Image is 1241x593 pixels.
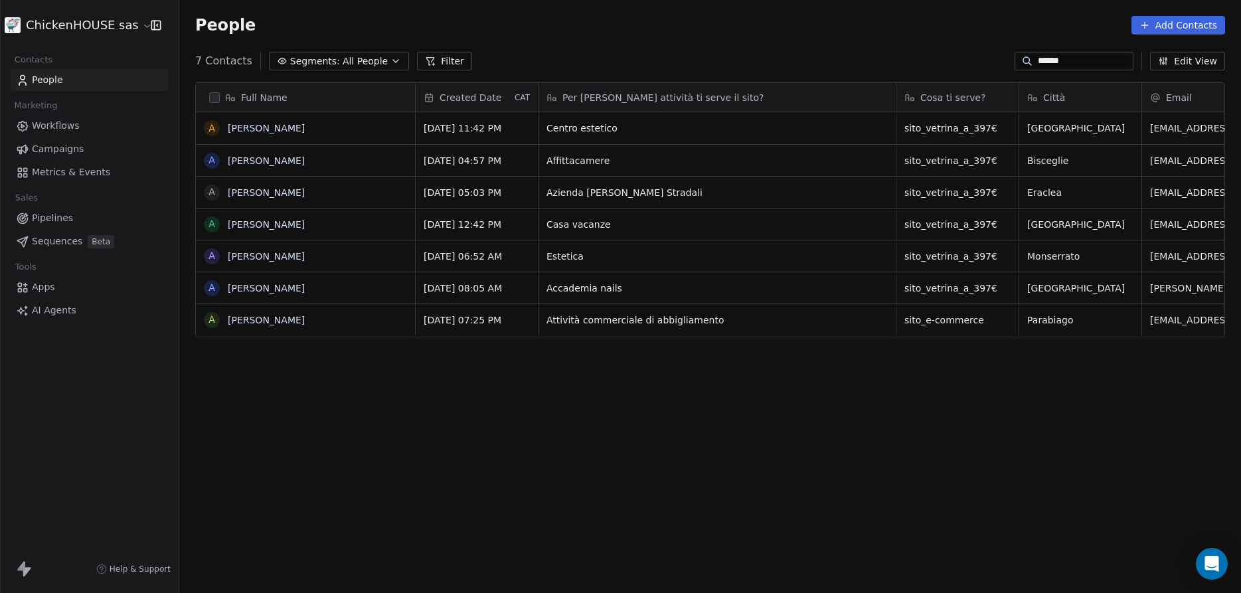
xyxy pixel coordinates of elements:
span: 7 Contacts [195,53,252,69]
a: Metrics & Events [11,161,168,183]
span: [DATE] 12:42 PM [424,218,530,231]
span: Tools [9,257,42,277]
a: [PERSON_NAME] [228,251,305,262]
button: Filter [417,52,472,70]
span: sito_vetrina_a_397€ [904,186,1011,199]
a: SequencesBeta [11,230,168,252]
span: People [195,15,256,35]
a: Apps [11,276,168,298]
span: sito_e-commerce [904,313,1011,327]
div: A [208,249,215,263]
div: A [208,313,215,327]
button: ChickenHOUSE sas [16,14,141,37]
span: Help & Support [110,564,171,574]
span: Cosa ti serve? [920,91,986,104]
span: Casa vacanze [546,218,888,231]
a: [PERSON_NAME] [228,315,305,325]
span: Parabiago [1027,313,1133,327]
span: Monserrato [1027,250,1133,263]
a: Campaigns [11,138,168,160]
span: ChickenHOUSE sas [26,17,139,34]
span: Segments: [290,54,340,68]
span: sito_vetrina_a_397€ [904,122,1011,135]
span: Eraclea [1027,186,1133,199]
span: Estetica [546,250,888,263]
span: Campaigns [32,142,84,156]
span: [DATE] 06:52 AM [424,250,530,263]
span: CAT [515,92,530,103]
span: Per [PERSON_NAME] attività ti serve il sito? [562,91,764,104]
div: Created DateCAT [416,83,538,112]
button: Add Contacts [1131,16,1225,35]
span: Beta [88,235,114,248]
span: [GEOGRAPHIC_DATA] [1027,282,1133,295]
div: Open Intercom Messenger [1196,548,1228,580]
a: AI Agents [11,299,168,321]
div: A [208,185,215,199]
span: Città [1043,91,1065,104]
span: [DATE] 11:42 PM [424,122,530,135]
span: Centro estetico [546,122,888,135]
span: Apps [32,280,55,294]
span: Marketing [9,96,63,116]
span: Attività commerciale di abbigliamento [546,313,888,327]
span: [GEOGRAPHIC_DATA] [1027,122,1133,135]
div: Città [1019,83,1141,112]
span: Accademia nails [546,282,888,295]
a: [PERSON_NAME] [228,155,305,166]
span: sito_vetrina_a_397€ [904,282,1011,295]
span: [DATE] 05:03 PM [424,186,530,199]
a: [PERSON_NAME] [228,219,305,230]
div: grid [196,112,416,573]
div: A [208,217,215,231]
span: Azienda [PERSON_NAME] Stradali [546,186,888,199]
span: Bisceglie [1027,154,1133,167]
a: Workflows [11,115,168,137]
img: 4.jpg [5,17,21,33]
span: Sequences [32,234,82,248]
div: Per [PERSON_NAME] attività ti serve il sito? [538,83,896,112]
button: Edit View [1150,52,1225,70]
span: [DATE] 04:57 PM [424,154,530,167]
span: [GEOGRAPHIC_DATA] [1027,218,1133,231]
div: Cosa ti serve? [896,83,1019,112]
span: Email [1166,91,1192,104]
span: [DATE] 07:25 PM [424,313,530,327]
a: Pipelines [11,207,168,229]
div: A [208,122,215,135]
div: A [208,153,215,167]
span: Pipelines [32,211,73,225]
div: A [208,281,215,295]
span: Created Date [440,91,501,104]
a: Help & Support [96,564,171,574]
span: sito_vetrina_a_397€ [904,154,1011,167]
span: Metrics & Events [32,165,110,179]
span: All People [343,54,388,68]
a: [PERSON_NAME] [228,123,305,133]
span: Contacts [9,50,58,70]
div: Full Name [196,83,415,112]
a: People [11,69,168,91]
span: [DATE] 08:05 AM [424,282,530,295]
span: AI Agents [32,303,76,317]
span: People [32,73,63,87]
span: Workflows [32,119,80,133]
span: Affittacamere [546,154,888,167]
a: [PERSON_NAME] [228,283,305,294]
a: [PERSON_NAME] [228,187,305,198]
span: sito_vetrina_a_397€ [904,250,1011,263]
span: sito_vetrina_a_397€ [904,218,1011,231]
span: Sales [9,188,44,208]
span: Full Name [241,91,288,104]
